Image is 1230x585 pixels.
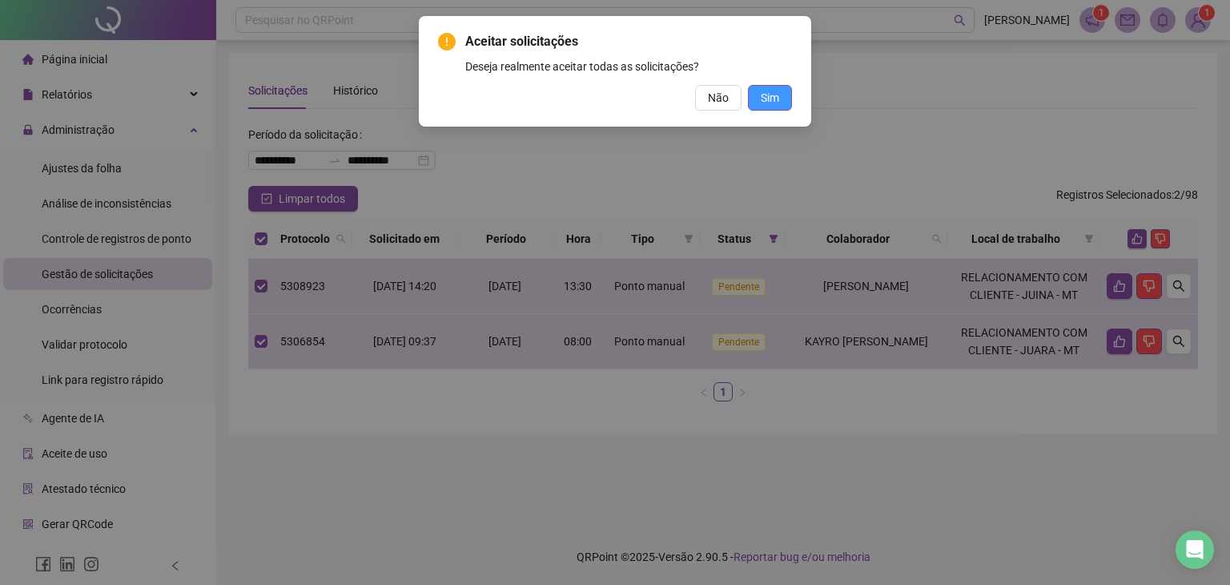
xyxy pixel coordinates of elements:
[708,89,729,107] span: Não
[465,58,792,75] div: Deseja realmente aceitar todas as solicitações?
[748,85,792,111] button: Sim
[761,89,779,107] span: Sim
[1176,531,1214,569] div: Open Intercom Messenger
[695,85,742,111] button: Não
[438,33,456,50] span: exclamation-circle
[465,32,792,51] span: Aceitar solicitações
